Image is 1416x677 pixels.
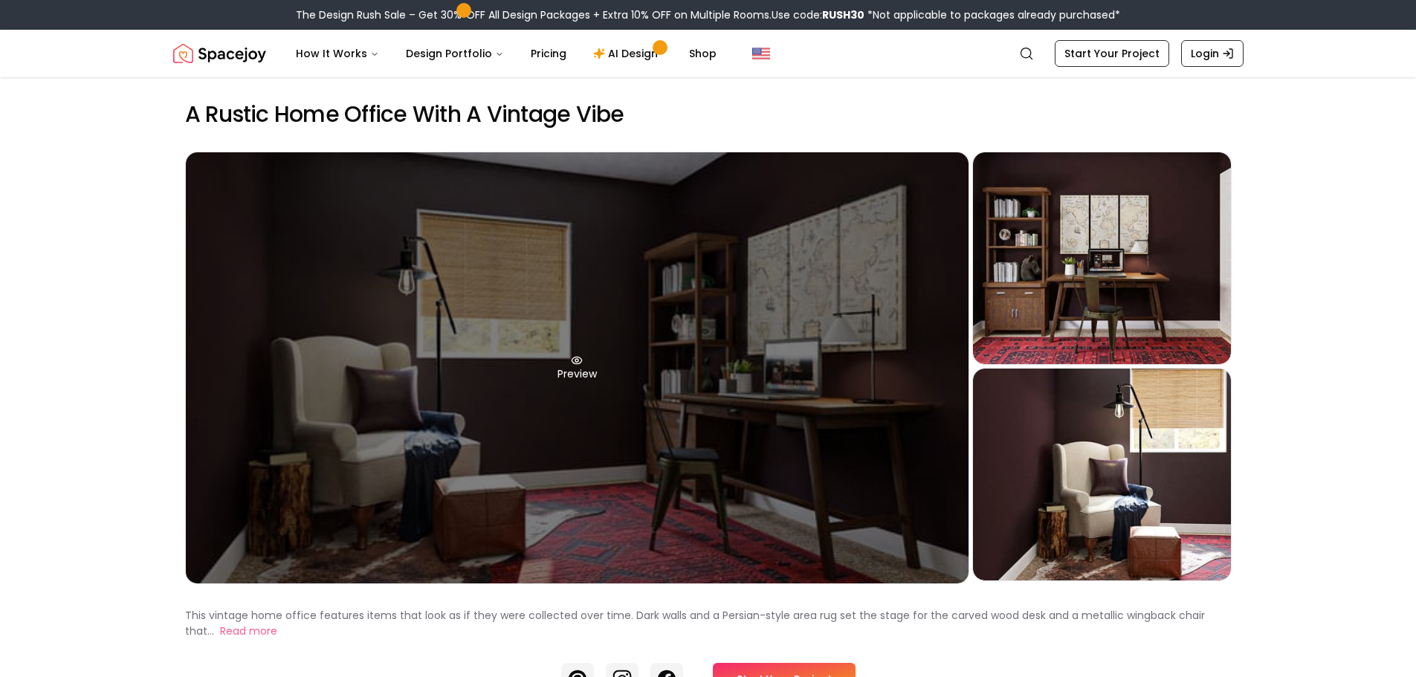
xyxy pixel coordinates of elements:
button: Read more [220,623,277,639]
span: *Not applicable to packages already purchased* [864,7,1120,22]
button: How It Works [284,39,391,68]
img: Spacejoy Logo [173,39,266,68]
span: Use code: [772,7,864,22]
p: This vintage home office features items that look as if they were collected over time. Dark walls... [185,608,1205,638]
a: Start Your Project [1055,40,1169,67]
a: Spacejoy [173,39,266,68]
a: Pricing [519,39,578,68]
button: Design Portfolio [394,39,516,68]
img: United States [752,45,770,62]
a: AI Design [581,39,674,68]
nav: Global [173,30,1244,77]
h2: A Rustic Home Office With A Vintage Vibe [185,101,1232,128]
nav: Main [284,39,728,68]
b: RUSH30 [822,7,864,22]
div: The Design Rush Sale – Get 30% OFF All Design Packages + Extra 10% OFF on Multiple Rooms. [296,7,1120,22]
div: Preview [186,152,969,583]
a: Login [1181,40,1244,67]
a: Shop [677,39,728,68]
